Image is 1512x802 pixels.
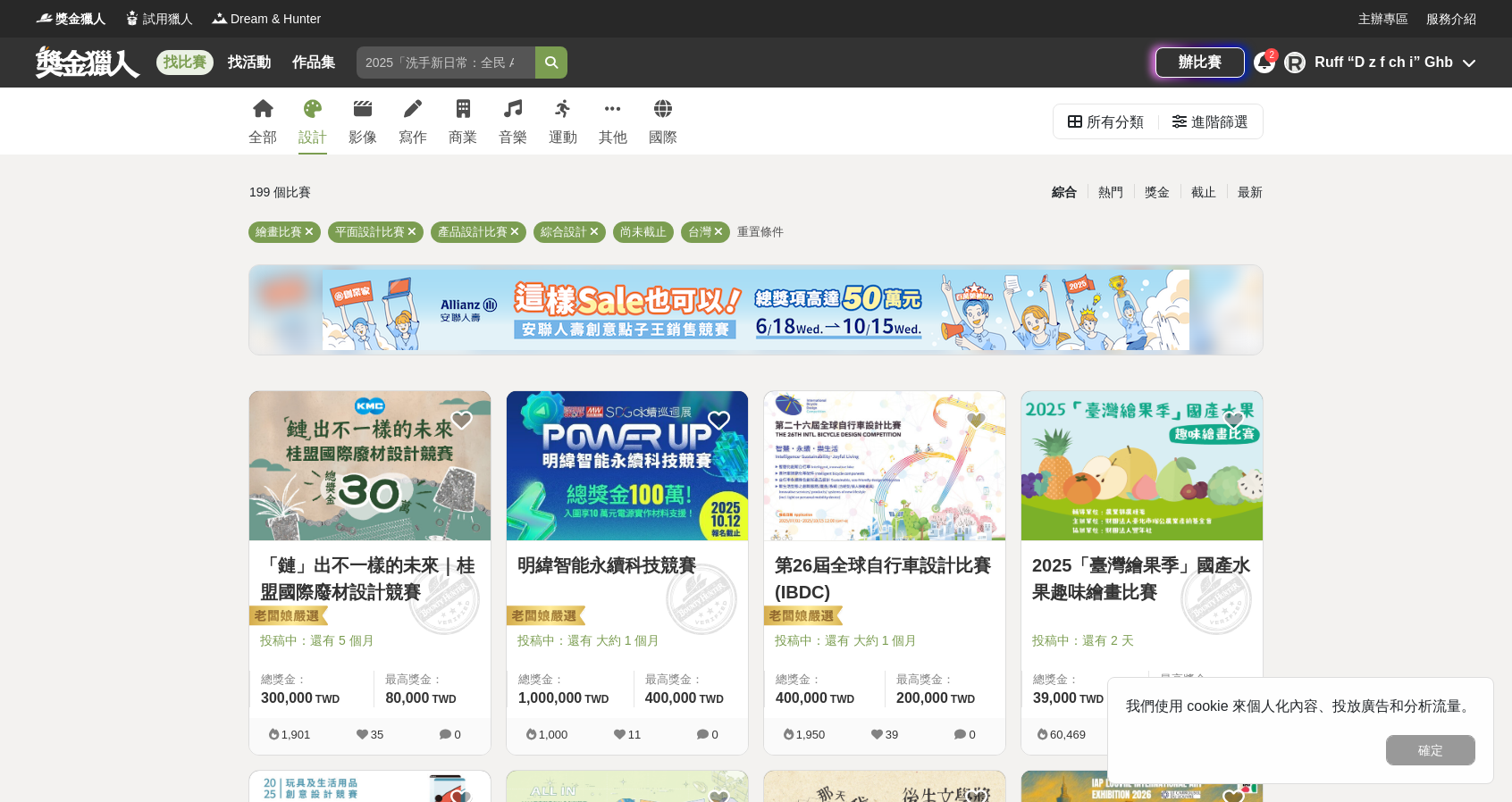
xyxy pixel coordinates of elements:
a: 音樂 [499,88,527,155]
span: 最高獎金： [385,671,480,689]
a: 主辦專區 [1358,10,1408,29]
span: 平面設計比賽 [335,225,405,238]
img: Cover Image [249,391,491,540]
img: Cover Image [764,391,1005,540]
span: TWD [432,693,456,706]
img: 老闆娘嚴選 [760,605,843,630]
div: 最新 [1227,177,1273,208]
span: 總獎金： [261,671,363,689]
img: 老闆娘嚴選 [503,605,585,630]
span: 35 [371,728,383,741]
a: 「鏈」出不一樣的未來｜桂盟國際廢材設計競賽 [260,552,480,606]
span: 400,000 [645,690,697,706]
span: 產品設計比賽 [438,225,508,238]
a: 全部 [248,88,277,155]
span: 1,000,000 [518,690,582,706]
a: Cover Image [764,391,1005,541]
button: 確定 [1386,735,1475,765]
div: 設計 [298,127,327,148]
a: 影像 [349,88,377,155]
a: Logo獎金獵人 [36,10,105,29]
span: 總獎金： [1033,671,1138,689]
a: 辦比賽 [1155,47,1245,78]
span: TWD [584,693,609,706]
a: 作品集 [285,50,342,75]
a: Logo試用獵人 [123,10,193,29]
span: 300,000 [261,690,313,706]
div: 所有分類 [1087,104,1144,140]
a: 其他 [599,88,627,155]
a: 明緯智能永續科技競賽 [517,552,737,579]
div: 國際 [649,127,677,148]
a: 第26屆全球自行車設計比賽(IBDC) [775,552,995,606]
span: 總獎金： [518,671,623,689]
img: Logo [123,9,141,27]
span: TWD [830,693,854,706]
div: 商業 [449,127,477,148]
img: Logo [36,9,54,27]
div: 音樂 [499,127,527,148]
div: 影像 [349,127,377,148]
div: Ruff “D z f ch i” Ghb [1315,52,1453,73]
span: 80,000 [385,690,429,706]
a: 找活動 [221,50,278,75]
span: 0 [969,728,975,741]
span: 重置條件 [737,225,784,238]
div: 寫作 [399,127,427,148]
span: TWD [315,693,340,706]
span: TWD [1079,693,1104,706]
a: Cover Image [507,391,748,541]
a: 服務介紹 [1426,10,1476,29]
span: TWD [951,693,975,706]
div: R [1284,52,1306,73]
div: 其他 [599,127,627,148]
a: Cover Image [1021,391,1263,541]
span: 1,000 [539,728,568,741]
span: 投稿中：還有 大約 1 個月 [775,631,995,650]
span: 0 [454,728,460,741]
span: 60,469 [1050,728,1086,741]
a: 寫作 [399,88,427,155]
span: 繪畫比賽 [256,225,302,238]
span: 1,950 [796,728,826,741]
span: 200,000 [896,690,948,706]
span: 11 [628,728,641,741]
span: 400,000 [776,690,827,706]
img: cf4fb443-4ad2-4338-9fa3-b46b0bf5d316.png [323,270,1189,350]
a: 設計 [298,88,327,155]
span: 綜合設計 [541,225,587,238]
a: 商業 [449,88,477,155]
span: 最高獎金： [1160,671,1252,689]
div: 運動 [549,127,577,148]
div: 進階篩選 [1191,104,1248,140]
div: 199 個比賽 [249,177,586,208]
span: 投稿中：還有 5 個月 [260,631,480,650]
a: Cover Image [249,391,491,541]
span: 2 [1270,50,1275,60]
div: 截止 [1180,177,1227,208]
span: 39 [886,728,898,741]
img: Cover Image [507,391,748,540]
span: 最高獎金： [645,671,737,689]
span: 1,901 [281,728,311,741]
a: 找比賽 [156,50,214,75]
a: LogoDream & Hunter [211,10,321,29]
div: 全部 [248,127,277,148]
span: 投稿中：還有 2 天 [1032,631,1252,650]
span: 總獎金： [776,671,874,689]
span: 我們使用 cookie 來個人化內容、投放廣告和分析流量。 [1126,698,1475,714]
span: 獎金獵人 [55,10,105,29]
a: 運動 [549,88,577,155]
span: 0 [711,728,718,741]
span: 最高獎金： [896,671,995,689]
img: Logo [211,9,229,27]
div: 綜合 [1041,177,1088,208]
span: Dream & Hunter [231,10,321,29]
img: 老闆娘嚴選 [246,605,328,630]
span: TWD [700,693,724,706]
span: 39,000 [1033,690,1077,706]
a: 2025「臺灣繪果季」國產水果趣味繪畫比賽 [1032,552,1252,606]
span: 台灣 [688,225,711,238]
div: 熱門 [1088,177,1134,208]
